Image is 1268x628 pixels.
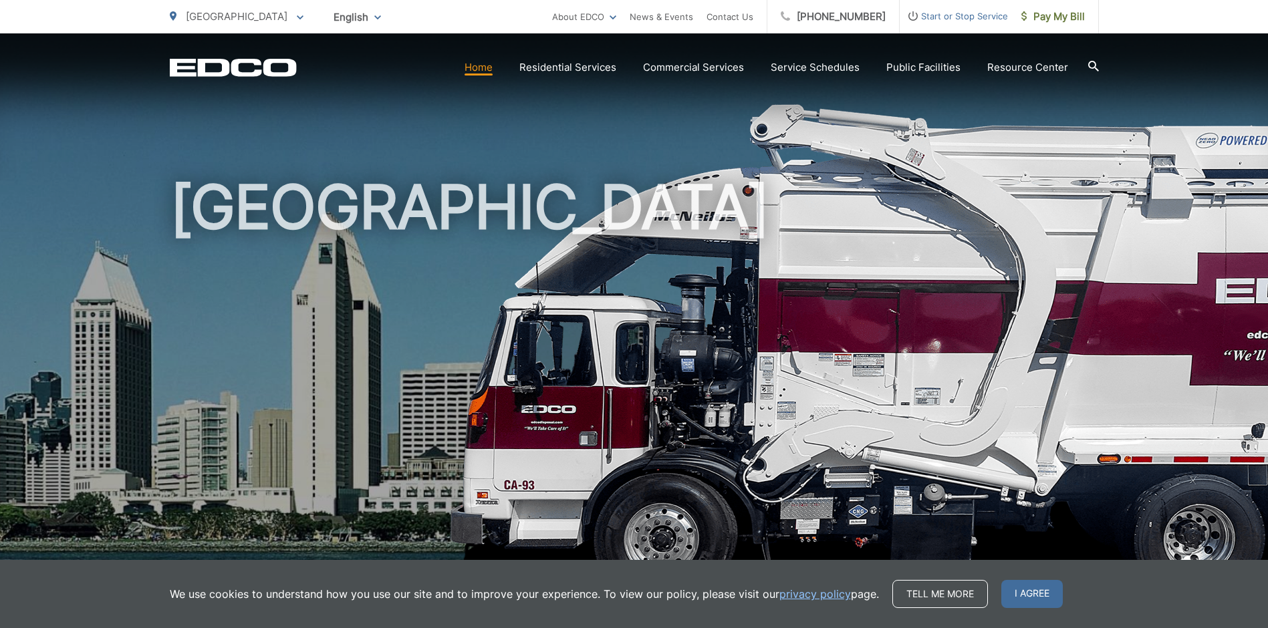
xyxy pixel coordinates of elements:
[779,586,851,602] a: privacy policy
[707,9,753,25] a: Contact Us
[170,174,1099,597] h1: [GEOGRAPHIC_DATA]
[324,5,391,29] span: English
[519,59,616,75] a: Residential Services
[1001,580,1063,608] span: I agree
[630,9,693,25] a: News & Events
[1021,9,1085,25] span: Pay My Bill
[552,9,616,25] a: About EDCO
[643,59,744,75] a: Commercial Services
[771,59,860,75] a: Service Schedules
[186,10,287,23] span: [GEOGRAPHIC_DATA]
[170,586,879,602] p: We use cookies to understand how you use our site and to improve your experience. To view our pol...
[465,59,493,75] a: Home
[987,59,1068,75] a: Resource Center
[170,58,297,77] a: EDCD logo. Return to the homepage.
[886,59,961,75] a: Public Facilities
[892,580,988,608] a: Tell me more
